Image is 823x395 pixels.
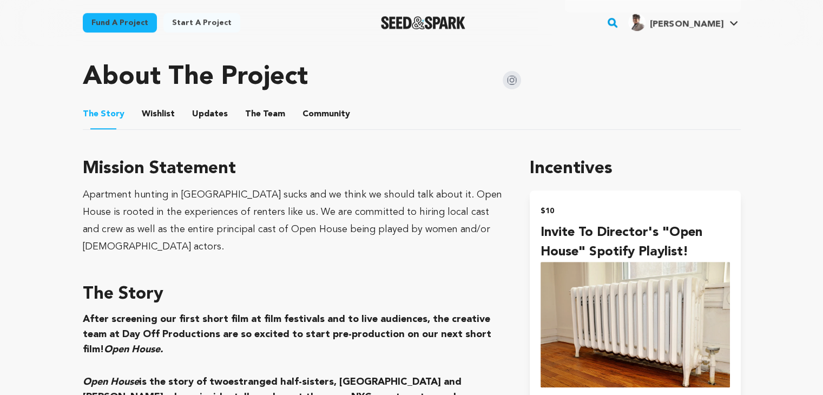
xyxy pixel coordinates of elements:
span: Wishlist [142,108,175,121]
em: . [160,345,163,354]
span: Community [302,108,350,121]
img: Seed&Spark Logo Dark Mode [381,16,466,29]
em: Open House [104,345,160,354]
a: Seed&Spark Homepage [381,16,466,29]
span: is the story of two [139,377,228,387]
em: Open House [83,377,139,387]
h3: Mission Statement [83,156,504,182]
a: Niladri S.'s Profile [626,11,740,31]
a: Fund a project [83,13,157,32]
span: Niladri S.'s Profile [626,11,740,34]
h1: About The Project [83,64,308,90]
img: incentive [541,262,729,387]
span: Team [245,108,285,121]
h4: Invite to Director's "Open House" Spotify Playlist! [541,223,729,262]
span: Updates [192,108,228,121]
span: Story [83,108,124,121]
div: Apartment hunting in [GEOGRAPHIC_DATA] sucks and we think we should talk about it. Open House is ... [83,186,504,255]
img: 496ea2a300aa1bdf.jpg [628,14,646,31]
h3: The Story [83,281,504,307]
a: Start a project [163,13,240,32]
h2: $10 [541,203,729,219]
span: [PERSON_NAME] [650,20,723,29]
span: The [83,108,98,121]
h3: After screening our first short film at film festivals and to live audiences, the creative team a... [83,312,504,357]
img: Seed&Spark Instagram Icon [503,71,521,89]
div: Niladri S.'s Profile [628,14,723,31]
span: The [245,108,261,121]
h1: Incentives [530,156,740,182]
